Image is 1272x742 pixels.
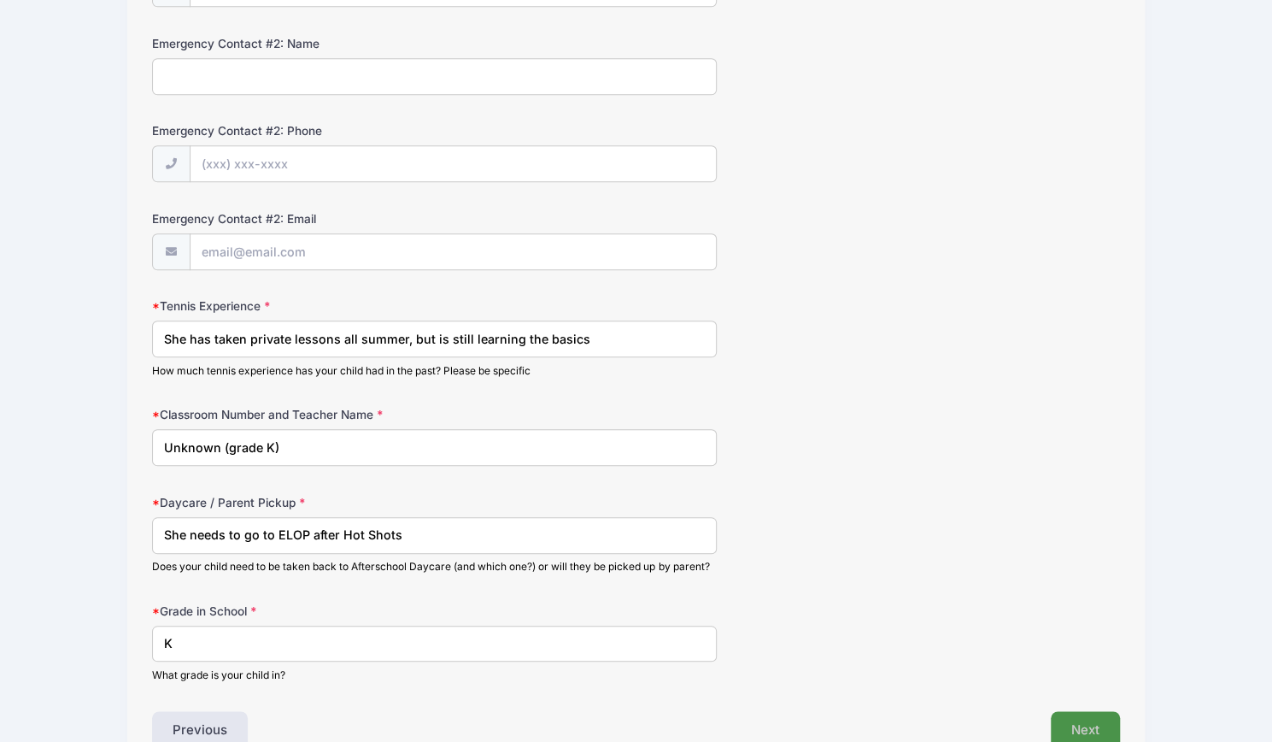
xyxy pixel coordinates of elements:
label: Daycare / Parent Pickup [152,494,474,511]
label: Emergency Contact #2: Phone [152,122,474,139]
label: Grade in School [152,603,474,620]
div: How much tennis experience has your child had in the past? Please be specific [152,363,717,379]
label: Tennis Experience [152,297,474,315]
input: (xxx) xxx-xxxx [190,145,717,182]
div: What grade is your child in? [152,668,717,683]
div: Does your child need to be taken back to Afterschool Daycare (and which one?) or will they be pic... [152,559,717,574]
label: Emergency Contact #2: Name [152,35,474,52]
label: Emergency Contact #2: Email [152,210,474,227]
label: Classroom Number and Teacher Name [152,406,474,423]
input: email@email.com [190,233,717,270]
